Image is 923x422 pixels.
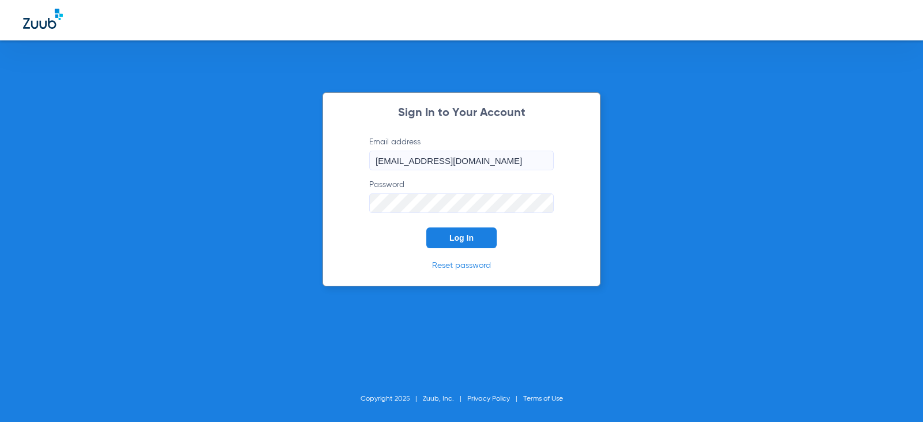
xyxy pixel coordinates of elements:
[523,395,563,402] a: Terms of Use
[449,233,474,242] span: Log In
[432,262,491,270] a: Reset password
[23,9,63,29] img: Zuub Logo
[352,107,571,119] h2: Sign In to Your Account
[426,227,497,248] button: Log In
[369,179,554,213] label: Password
[369,193,554,213] input: Password
[361,393,423,405] li: Copyright 2025
[467,395,510,402] a: Privacy Policy
[423,393,467,405] li: Zuub, Inc.
[369,151,554,170] input: Email address
[369,136,554,170] label: Email address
